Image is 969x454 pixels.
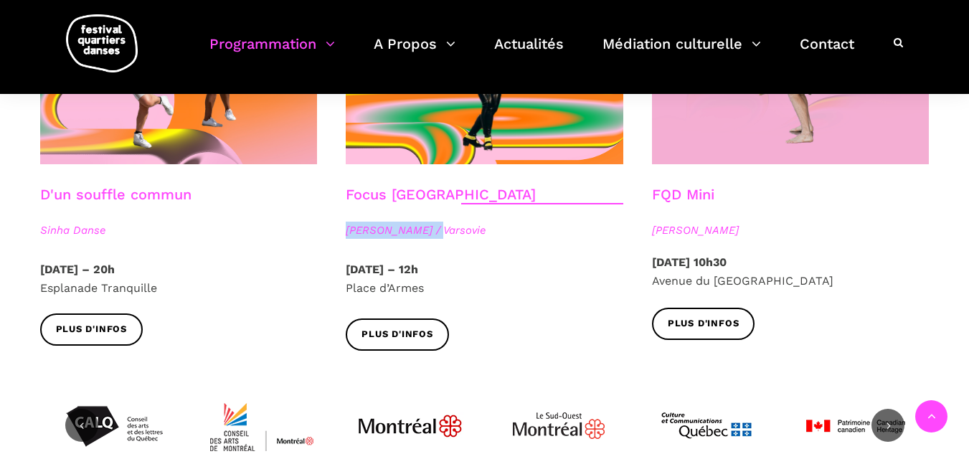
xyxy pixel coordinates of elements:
[40,263,115,276] strong: [DATE] – 20h
[209,32,335,74] a: Programmation
[652,186,714,203] a: FQD Mini
[346,186,536,203] a: Focus [GEOGRAPHIC_DATA]
[66,14,138,72] img: logo-fqd-med
[668,316,739,331] span: Plus d'infos
[346,318,449,351] a: Plus d'infos
[40,313,143,346] a: Plus d'infos
[361,327,433,342] span: Plus d'infos
[652,255,727,269] strong: [DATE] 10h30
[800,32,854,74] a: Contact
[40,186,192,203] a: D'un souffle commun
[40,222,318,239] span: Sinha Danse
[494,32,564,74] a: Actualités
[374,32,455,74] a: A Propos
[652,308,755,340] a: Plus d'infos
[40,281,157,295] span: Esplanade Tranquille
[346,260,623,297] p: Place d’Armes
[346,263,418,276] strong: [DATE] – 12h
[652,274,833,288] span: Avenue du [GEOGRAPHIC_DATA]
[346,222,623,239] span: [PERSON_NAME] / Varsovie
[56,322,128,337] span: Plus d'infos
[652,222,930,239] span: [PERSON_NAME]
[602,32,761,74] a: Médiation culturelle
